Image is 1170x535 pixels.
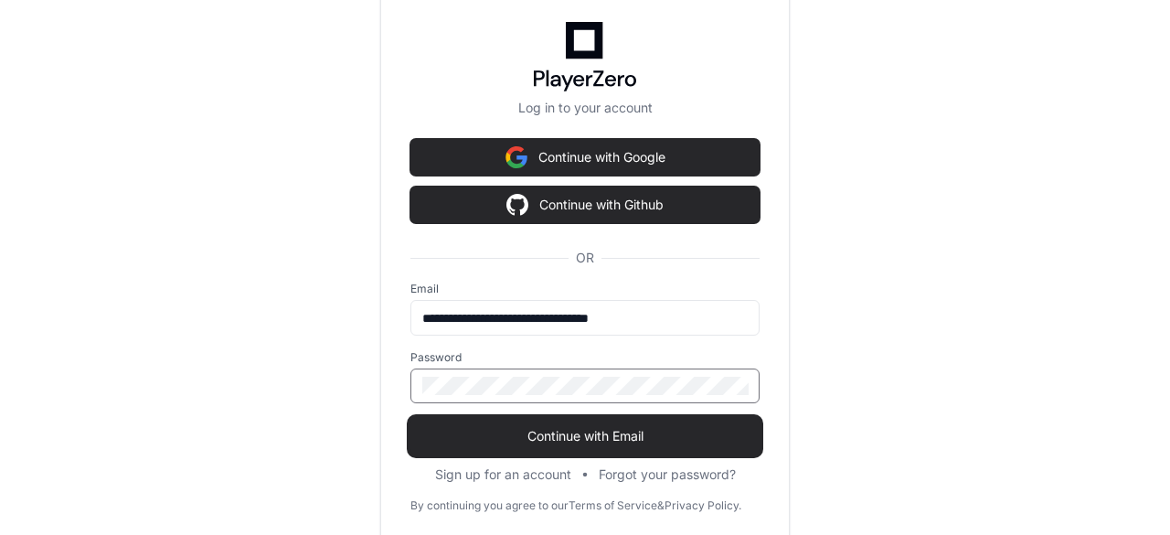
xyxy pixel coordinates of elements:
button: Continue with Github [410,187,760,223]
label: Email [410,282,760,296]
label: Password [410,350,760,365]
button: Forgot your password? [599,465,736,484]
button: Continue with Email [410,418,760,455]
span: Continue with Email [410,427,760,445]
div: By continuing you agree to our [410,498,569,513]
p: Log in to your account [410,99,760,117]
button: Continue with Google [410,139,760,176]
span: OR [569,249,601,267]
a: Privacy Policy. [665,498,741,513]
img: Sign in with google [505,139,527,176]
div: & [657,498,665,513]
a: Terms of Service [569,498,657,513]
img: Sign in with google [506,187,528,223]
button: Sign up for an account [435,465,571,484]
